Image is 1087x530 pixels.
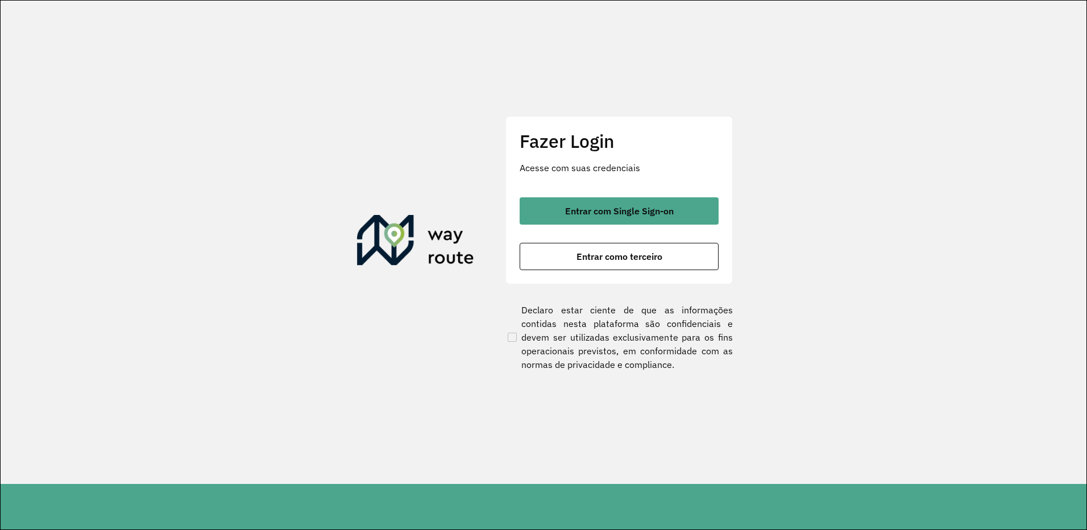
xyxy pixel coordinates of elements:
label: Declaro estar ciente de que as informações contidas nesta plataforma são confidenciais e devem se... [505,303,733,371]
h2: Fazer Login [520,130,719,152]
span: Entrar como terceiro [576,252,662,261]
span: Entrar com Single Sign-on [565,206,674,216]
p: Acesse com suas credenciais [520,161,719,175]
button: button [520,197,719,225]
button: button [520,243,719,270]
img: Roteirizador AmbevTech [357,215,474,270]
